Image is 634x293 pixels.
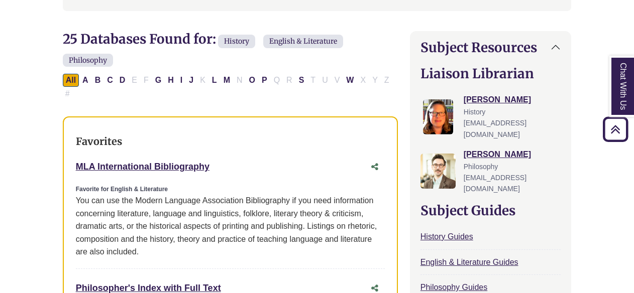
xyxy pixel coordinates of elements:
[343,74,357,87] button: Filter Results W
[76,194,385,258] div: You can use the Modern Language Association Bibliography if you need information concerning liter...
[464,108,486,116] span: History
[209,74,220,87] button: Filter Results L
[464,119,526,138] span: [EMAIL_ADDRESS][DOMAIN_NAME]
[365,158,385,177] button: Share this database
[410,32,571,63] button: Subject Resources
[464,163,498,171] span: Philosophy
[177,74,185,87] button: Filter Results I
[420,283,487,291] a: Philosophy Guides
[221,74,233,87] button: Filter Results M
[218,35,255,48] span: History
[464,95,531,104] a: [PERSON_NAME]
[246,74,258,87] button: Filter Results O
[63,74,79,87] button: All
[63,75,393,97] div: Alpha-list to filter by first letter of database name
[423,99,453,134] img: Jessica Moore
[464,174,526,193] span: [EMAIL_ADDRESS][DOMAIN_NAME]
[92,74,104,87] button: Filter Results B
[104,74,116,87] button: Filter Results C
[464,150,531,159] a: [PERSON_NAME]
[63,31,216,47] span: 25 Databases Found for:
[296,74,307,87] button: Filter Results S
[76,135,385,148] h3: Favorites
[420,66,561,81] h2: Liaison Librarian
[79,74,91,87] button: Filter Results A
[420,154,456,189] img: Greg Rosauer
[263,35,343,48] span: English & Literature
[76,283,221,293] a: Philosopher's Index with Full Text
[186,74,196,87] button: Filter Results J
[117,74,129,87] button: Filter Results D
[599,122,631,136] a: Back to Top
[420,258,518,266] a: English & Literature Guides
[259,74,270,87] button: Filter Results P
[76,162,209,172] a: MLA International Bibliography
[63,54,113,67] span: Philosophy
[76,185,385,194] div: Favorite for English & Literature
[420,232,473,241] a: History Guides
[165,74,177,87] button: Filter Results H
[420,203,561,218] h2: Subject Guides
[152,74,164,87] button: Filter Results G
